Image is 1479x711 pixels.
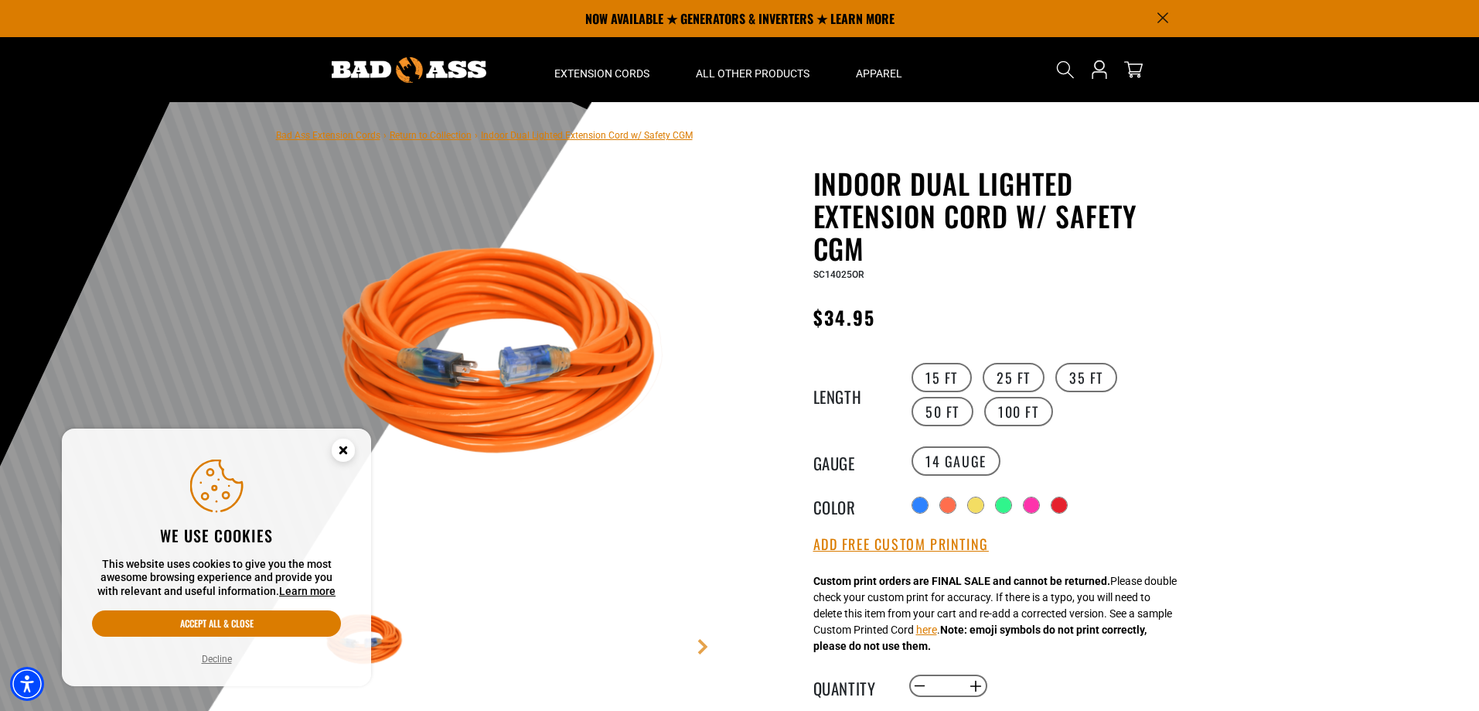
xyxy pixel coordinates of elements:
label: Quantity [813,676,891,696]
label: 15 FT [912,363,972,392]
span: › [383,130,387,141]
a: This website uses cookies to give you the most awesome browsing experience and provide you with r... [279,585,336,597]
button: Decline [197,651,237,667]
a: Bad Ass Extension Cords [276,130,380,141]
span: › [475,130,478,141]
summary: Search [1053,57,1078,82]
nav: breadcrumbs [276,125,693,144]
span: SC14025OR [813,269,864,280]
h1: Indoor Dual Lighted Extension Cord w/ Safety CGM [813,167,1192,265]
label: 50 FT [912,397,973,426]
label: 25 FT [983,363,1045,392]
a: Next [695,639,711,655]
button: Close this option [315,429,371,477]
legend: Color [813,495,891,515]
button: Add Free Custom Printing [813,536,989,553]
legend: Length [813,385,891,405]
a: cart [1121,60,1146,79]
strong: Custom print orders are FINAL SALE and cannot be returned. [813,575,1110,587]
div: Accessibility Menu [10,667,44,701]
summary: Extension Cords [531,37,673,102]
span: Extension Cords [554,67,649,80]
summary: Apparel [833,37,925,102]
div: Please double check your custom print for accuracy. If there is a typo, you will need to delete t... [813,573,1177,655]
span: Apparel [856,67,902,80]
img: Bad Ass Extension Cords [332,57,486,83]
a: Open this option [1087,37,1112,102]
span: $34.95 [813,303,875,331]
label: 100 FT [984,397,1053,426]
h2: We use cookies [92,525,341,545]
a: Return to Collection [390,130,472,141]
summary: All Other Products [673,37,833,102]
aside: Cookie Consent [62,429,371,687]
button: Accept all & close [92,610,341,637]
button: here [916,622,937,638]
strong: Note: emoji symbols do not print correctly, please do not use them. [813,624,1147,652]
img: orange [322,170,694,543]
span: All Other Products [696,67,809,80]
label: 35 FT [1055,363,1117,392]
label: 14 Gauge [912,446,1000,476]
legend: Gauge [813,451,891,471]
p: This website uses cookies to give you the most awesome browsing experience and provide you with r... [92,558,341,599]
span: Indoor Dual Lighted Extension Cord w/ Safety CGM [481,130,693,141]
